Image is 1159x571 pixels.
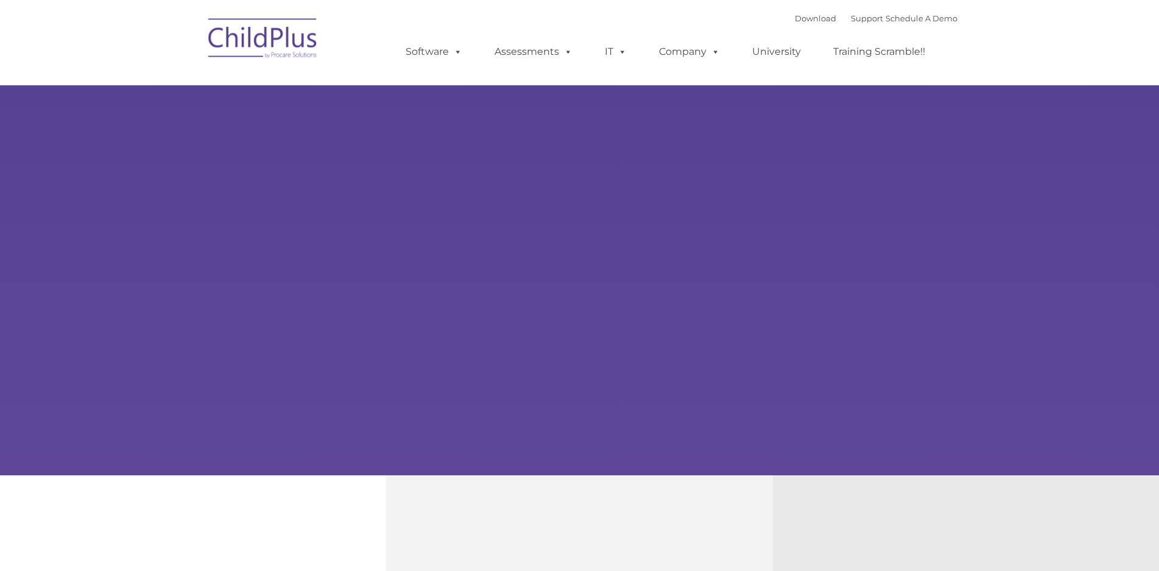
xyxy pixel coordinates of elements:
[202,10,324,71] img: ChildPlus by Procare Solutions
[851,13,883,23] a: Support
[740,40,813,64] a: University
[393,40,474,64] a: Software
[886,13,957,23] a: Schedule A Demo
[821,40,937,64] a: Training Scramble!!
[647,40,732,64] a: Company
[795,13,957,23] font: |
[482,40,585,64] a: Assessments
[593,40,639,64] a: IT
[795,13,836,23] a: Download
